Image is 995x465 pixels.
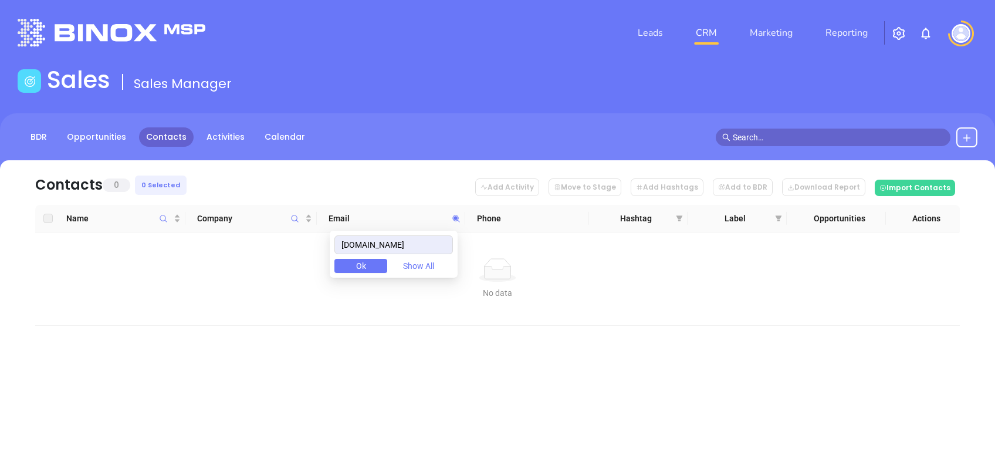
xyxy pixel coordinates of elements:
[334,235,453,254] input: Search
[674,210,685,227] span: filter
[258,127,312,147] a: Calendar
[334,259,387,273] button: Ok
[875,180,955,196] button: Import Contacts
[886,205,960,232] th: Actions
[23,127,54,147] a: BDR
[775,215,782,222] span: filter
[62,205,185,232] th: Name
[773,210,784,227] span: filter
[392,259,445,273] button: Show All
[103,178,130,192] span: 0
[722,133,730,141] span: search
[18,19,205,46] img: logo
[329,212,447,225] span: Email
[691,21,722,45] a: CRM
[35,174,103,196] div: Contacts
[356,260,366,272] span: Ok
[45,287,950,299] div: No data
[60,127,133,147] a: Opportunities
[787,205,886,232] th: Opportunities
[465,205,589,232] th: Phone
[403,260,434,272] span: Show All
[952,24,970,43] img: user
[47,66,110,94] h1: Sales
[185,205,317,232] th: Company
[919,26,933,41] img: iconNotification
[134,75,232,93] span: Sales Manager
[633,21,668,45] a: Leads
[199,127,252,147] a: Activities
[139,127,194,147] a: Contacts
[745,21,797,45] a: Marketing
[135,176,187,195] div: 0 Selected
[699,212,770,225] span: Label
[66,212,171,225] span: Name
[197,212,303,225] span: Company
[733,131,944,144] input: Search…
[676,215,683,222] span: filter
[892,26,906,41] img: iconSetting
[821,21,872,45] a: Reporting
[601,212,672,225] span: Hashtag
